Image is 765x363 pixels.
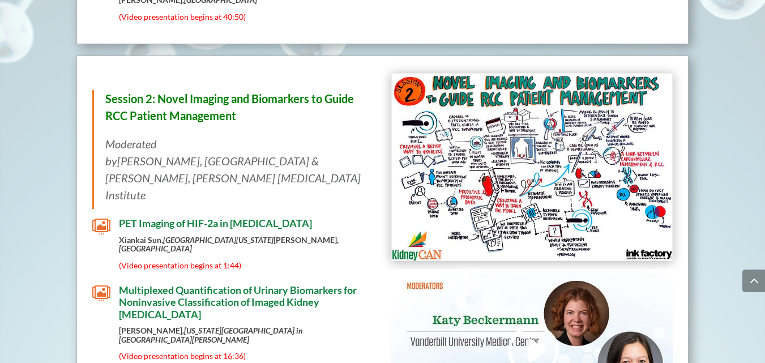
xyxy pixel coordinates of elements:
em: [GEOGRAPHIC_DATA][US_STATE] [163,235,273,245]
span:  [92,284,110,302]
span:  [92,217,110,236]
em: [PERSON_NAME], [GEOGRAPHIC_DATA] & [PERSON_NAME], [PERSON_NAME] [MEDICAL_DATA] Institute [105,154,361,202]
span: (Video presentation begins at 40:50) [119,12,246,22]
strong: [PERSON_NAME], [119,326,303,344]
em: Moderated by [105,137,157,168]
img: KidneyCan_Session 2 - Ink Factory _Web [392,74,672,260]
em: [GEOGRAPHIC_DATA] [119,244,192,253]
span: Multiplexed Quantification of Urinary Biomarkers for Noninvasive Classification of Imaged Kidney ... [119,284,357,321]
span: PET Imaging of HIF-2a in [MEDICAL_DATA] [119,217,312,229]
strong: Xiankai Sun, [PERSON_NAME], [119,235,339,253]
span: (Video presentation begins at 16:36) [119,351,246,361]
em: [US_STATE][GEOGRAPHIC_DATA] in [GEOGRAPHIC_DATA][PERSON_NAME] [119,326,303,344]
span: (Video presentation begins at 1:44) [119,260,241,270]
strong: Session 2: Novel Imaging and Biomarkers to Guide RCC Patient Management [105,92,354,122]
